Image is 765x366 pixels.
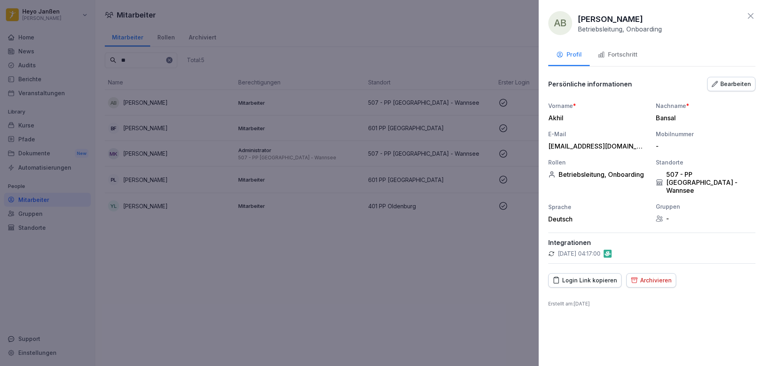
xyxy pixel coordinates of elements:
div: - [656,142,751,150]
div: 507 - PP [GEOGRAPHIC_DATA] - Wannsee [656,170,755,194]
div: Gruppen [656,202,755,211]
img: gastromatic.png [604,250,612,258]
div: - [656,215,755,223]
div: Bansal [656,114,751,122]
div: Sprache [548,203,648,211]
div: Archivieren [631,276,672,285]
p: Erstellt am : [DATE] [548,300,755,307]
div: Vorname [548,102,648,110]
button: Login Link kopieren [548,273,622,288]
div: Login Link kopieren [553,276,617,285]
button: Bearbeiten [707,77,755,91]
div: Bearbeiten [712,80,751,88]
div: Nachname [656,102,755,110]
div: Akhil [548,114,644,122]
button: Fortschritt [590,45,645,66]
div: AB [548,11,572,35]
button: Archivieren [626,273,676,288]
div: Standorte [656,158,755,166]
div: Betriebsleitung, Onboarding [548,170,648,178]
div: Rollen [548,158,648,166]
p: Integrationen [548,239,755,247]
p: Persönliche informationen [548,80,632,88]
p: Betriebsleitung, Onboarding [578,25,662,33]
div: E-Mail [548,130,648,138]
div: Fortschritt [598,50,637,59]
button: Profil [548,45,590,66]
div: Deutsch [548,215,648,223]
div: Mobilnummer [656,130,755,138]
div: [EMAIL_ADDRESS][DOMAIN_NAME] [548,142,644,150]
p: [DATE] 04:17:00 [558,250,600,258]
div: Profil [556,50,582,59]
p: [PERSON_NAME] [578,13,643,25]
